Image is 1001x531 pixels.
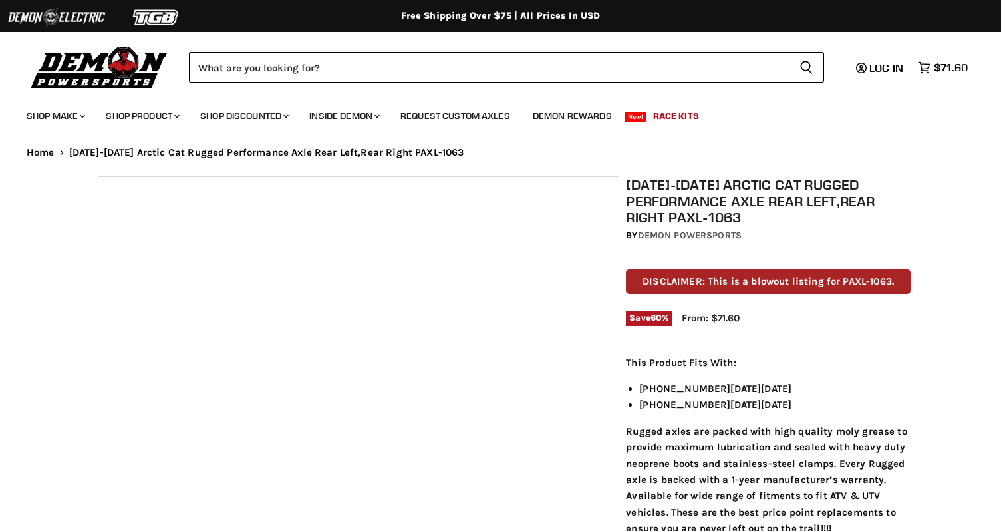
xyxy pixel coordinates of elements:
a: Log in [850,62,911,74]
p: This Product Fits With: [626,355,911,371]
a: Race Kits [643,102,709,130]
button: Search [789,52,824,83]
img: TGB Logo 2 [106,5,206,30]
span: From: $71.60 [682,312,740,324]
form: Product [189,52,824,83]
ul: Main menu [17,97,964,130]
span: $71.60 [934,61,968,74]
h1: [DATE]-[DATE] Arctic Cat Rugged Performance Axle Rear Left,Rear Right PAXL-1063 [626,176,911,226]
a: Demon Powersports [638,230,742,241]
a: Shop Product [96,102,188,130]
a: Request Custom Axles [390,102,520,130]
a: $71.60 [911,58,974,77]
li: [PHONE_NUMBER][DATE][DATE] [639,381,911,397]
img: Demon Electric Logo 2 [7,5,106,30]
li: [PHONE_NUMBER][DATE][DATE] [639,397,911,413]
span: New! [625,112,647,122]
a: Demon Rewards [523,102,622,130]
a: Inside Demon [299,102,388,130]
span: Log in [869,61,903,75]
img: Demon Powersports [27,43,172,90]
p: DISCLAIMER: This is a blowout listing for PAXL-1063. [626,269,911,294]
a: Home [27,147,55,158]
input: Search [189,52,789,83]
a: Shop Discounted [190,102,297,130]
span: 60 [650,313,662,323]
span: Save % [626,311,672,325]
span: [DATE]-[DATE] Arctic Cat Rugged Performance Axle Rear Left,Rear Right PAXL-1063 [69,147,464,158]
div: by [626,228,911,243]
a: Shop Make [17,102,93,130]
